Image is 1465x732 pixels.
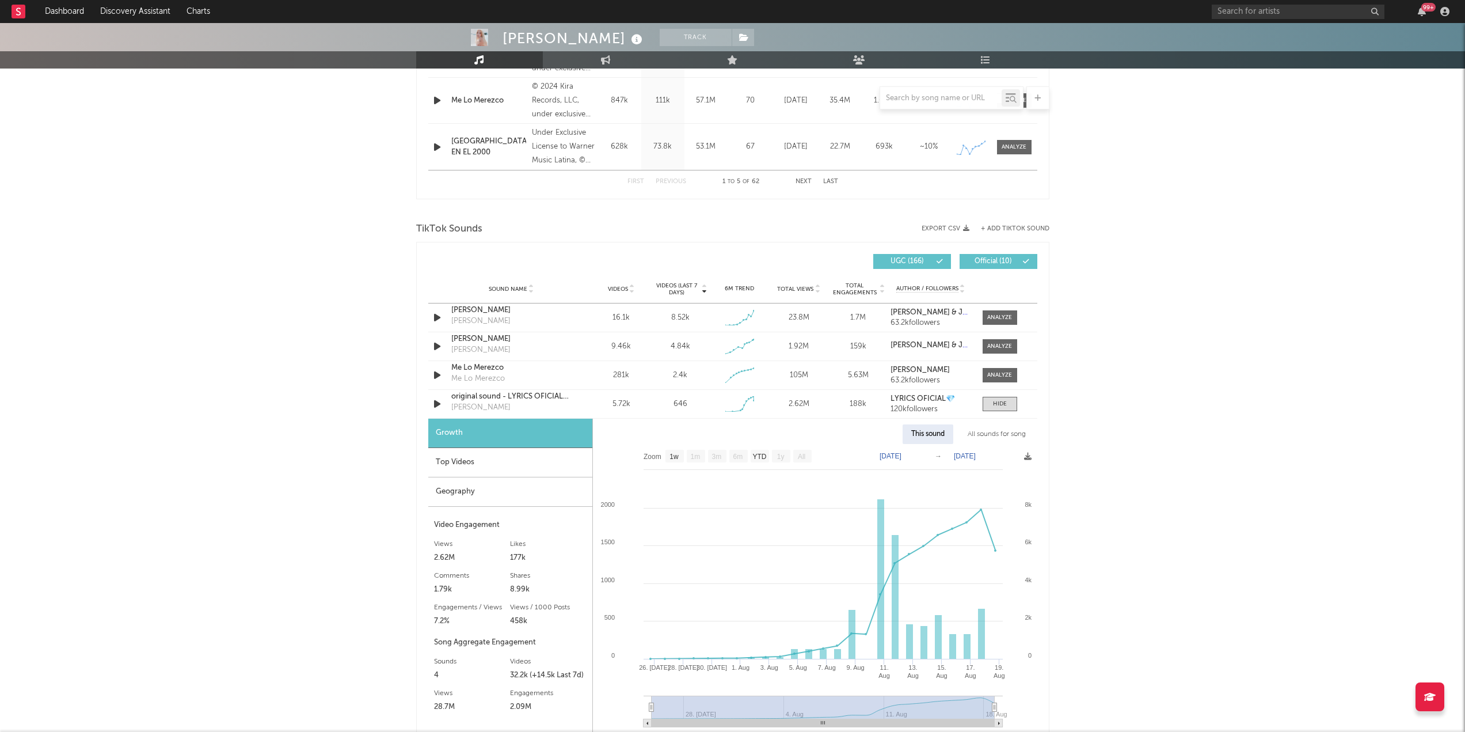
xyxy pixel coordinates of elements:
button: Track [660,29,732,46]
text: [DATE] [880,452,901,460]
div: 177k [510,551,587,565]
text: 18. Aug [985,711,1007,718]
button: Previous [656,179,686,185]
div: Me Lo Merezco [451,373,505,385]
text: 1m [690,453,700,461]
div: 63.2k followers [891,319,971,327]
input: Search by song name or URL [880,94,1002,103]
button: Last [823,179,838,185]
div: This sound [903,424,953,444]
a: [PERSON_NAME] [891,366,971,374]
a: [PERSON_NAME] [451,333,572,345]
strong: [PERSON_NAME] & JQuiles [891,342,984,349]
div: 8.52k [671,312,690,324]
text: 13. Aug [907,664,919,679]
div: Geography [428,477,592,507]
div: [PERSON_NAME] [451,305,572,316]
div: [PERSON_NAME] [451,402,511,414]
div: Growth [428,419,592,448]
a: Me Lo Merezco [451,362,572,374]
text: 1500 [600,538,614,545]
div: All sounds for song [959,424,1034,444]
div: 6M Trend [713,285,766,293]
text: 1000 [600,577,614,583]
text: 3m [711,453,721,461]
div: 105M [772,370,825,381]
div: Views [434,687,511,700]
div: 28.7M [434,700,511,714]
text: 7. Aug [817,664,835,671]
text: 26. [DATE] [639,664,669,671]
text: 15. Aug [936,664,948,679]
a: [GEOGRAPHIC_DATA] EN EL 2000 [451,136,527,158]
text: 1y [777,453,784,461]
button: + Add TikTok Sound [969,226,1049,232]
button: Next [796,179,812,185]
span: of [743,179,749,184]
text: [DATE] [954,452,976,460]
text: 9. Aug [846,664,864,671]
div: Song Aggregate Engagement [434,636,587,650]
text: 2k [1025,614,1032,621]
div: [PERSON_NAME] [451,316,511,327]
text: YTD [752,453,766,461]
strong: LYRICS OFICIAL💎 [891,395,955,403]
span: to [728,179,735,184]
button: Export CSV [922,225,969,232]
div: 120k followers [891,405,971,414]
span: Author / Followers [896,285,958,293]
div: 63.2k followers [891,377,971,385]
input: Search for artists [1212,5,1384,19]
div: 53.1M [687,141,725,153]
div: Views / 1000 Posts [510,601,587,615]
div: 16.1k [595,312,648,324]
div: Sounds [434,655,511,669]
span: Total Views [777,286,813,293]
div: [DATE] [777,141,815,153]
text: 6m [733,453,743,461]
div: Video Engagement [434,518,587,532]
text: 0 [611,652,614,659]
text: 4k [1025,577,1032,583]
text: 6k [1025,538,1032,545]
div: 1.92M [772,341,825,352]
button: Official(10) [960,254,1037,269]
div: 7.2% [434,615,511,628]
a: LYRICS OFICIAL💎 [891,395,971,403]
div: 32.2k (+14.5k Last 7d) [510,669,587,682]
div: 2.09M [510,700,587,714]
div: 188k [831,399,885,410]
div: Under Exclusive License to Warner Music Latina, © 2023 Kira Records, LLC [532,126,595,168]
text: 500 [604,614,614,621]
button: First [627,179,644,185]
text: → [935,452,942,460]
div: 2.62M [772,399,825,410]
div: Likes [510,537,587,551]
span: Sound Name [489,286,527,293]
button: + Add TikTok Sound [981,226,1049,232]
div: 99 + [1421,3,1436,12]
span: Videos [608,286,628,293]
a: [PERSON_NAME] & JQuiles [891,309,971,317]
div: 5.72k [595,399,648,410]
div: Engagements / Views [434,601,511,615]
div: 9.46k [595,341,648,352]
div: 2.4k [673,370,687,381]
div: 4 [434,669,511,682]
div: 693k [865,141,904,153]
a: [PERSON_NAME] & JQuiles [891,342,971,350]
text: 28. [DATE] [668,664,698,671]
div: 159k [831,341,885,352]
div: Comments [434,569,511,583]
text: 2000 [600,501,614,508]
text: 3. Aug [760,664,778,671]
text: 1. Aug [731,664,749,671]
div: © 2024 Kira Records, LLC, under exclusive license to Warner Music Latina Inc. [532,80,595,122]
div: Views [434,537,511,551]
div: 628k [601,141,638,153]
text: Zoom [644,453,661,461]
text: 30. [DATE] [697,664,727,671]
div: 5.63M [831,370,885,381]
